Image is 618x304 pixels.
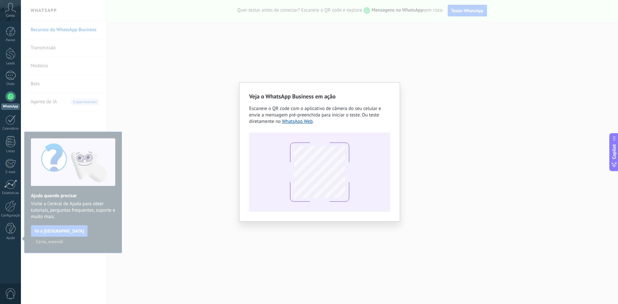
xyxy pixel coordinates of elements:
[1,149,20,153] div: Listas
[249,106,381,124] span: Escaneie o QR code com o aplicativo de câmera do seu celular e envie a mensagem pré-preenchida pa...
[611,144,617,159] span: Copilot
[1,214,20,218] div: Configurações
[1,236,20,240] div: Ajuda
[249,106,390,125] div: .
[1,38,20,42] div: Painel
[1,191,20,195] div: Estatísticas
[249,92,390,100] h2: Veja o WhatsApp Business em ação
[1,170,20,174] div: E-mail
[282,118,313,124] a: WhatsApp Web
[1,127,20,131] div: Calendário
[1,61,20,66] div: Leads
[6,14,15,18] span: Conta
[1,82,20,86] div: Chats
[1,104,20,110] div: WhatsApp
